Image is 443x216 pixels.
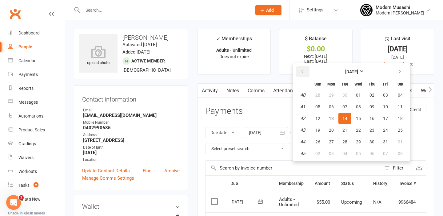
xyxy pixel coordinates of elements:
span: 04 [398,93,403,98]
span: Settings [307,3,324,17]
span: 14 [342,116,347,121]
span: 02 [369,93,374,98]
a: Manage Comms Settings [82,174,134,182]
strong: [EMAIL_ADDRESS][DOMAIN_NAME] [83,113,180,118]
div: $0.00 [285,46,347,52]
small: Tuesday [341,82,348,86]
span: 28 [315,93,320,98]
th: Amount [309,176,336,191]
span: 12 [315,116,320,121]
button: 07 [338,101,351,112]
div: [DATE] [367,46,429,52]
div: Workouts [18,169,37,174]
span: 29 [356,139,361,144]
a: Gradings [8,137,65,151]
a: Clubworx [7,6,23,22]
input: Search... [81,6,247,14]
h3: Wallet [82,203,180,210]
div: upload photo [79,46,118,66]
button: 17 [379,113,392,124]
th: Due [225,176,273,191]
span: 08 [398,151,403,156]
button: 18 [393,113,408,124]
span: 24 [383,128,388,133]
button: 01 [393,136,408,147]
strong: [DATE] [345,69,358,74]
a: Flag [143,167,151,174]
span: 03 [383,93,388,98]
button: 28 [338,136,351,147]
button: 13 [325,113,338,124]
div: Waivers [18,155,34,160]
button: 09 [365,101,378,112]
div: [DATE] [367,54,429,61]
button: 03 [325,148,338,159]
a: What's New [8,192,65,206]
div: Last visit [385,35,410,46]
div: Filter [393,164,403,172]
time: Activated [DATE] [122,42,157,47]
span: 13 [329,116,334,121]
button: 30 [365,136,378,147]
a: Product Sales [8,123,65,137]
em: 41 [300,104,305,110]
a: Waivers [8,151,65,165]
a: Archive [164,167,180,174]
a: Notes [222,84,243,98]
div: Memberships [216,35,252,46]
button: 15 [352,113,365,124]
span: 17 [383,116,388,121]
div: Address [83,132,180,138]
span: 15 [356,116,361,121]
span: Does not expire [219,54,249,59]
span: Active member [131,58,165,63]
div: Gradings [18,141,36,146]
input: Search by invoice number [206,161,381,175]
small: Sunday [314,82,321,86]
span: 1 [19,195,24,200]
small: Thursday [369,82,375,86]
td: $55.00 [309,192,336,213]
button: 07 [379,148,392,159]
div: $ Balance [305,35,327,46]
em: 43 [300,127,305,133]
button: 16 [365,113,378,124]
span: 02 [315,151,320,156]
button: 31 [379,136,392,147]
span: 20 [329,128,334,133]
button: 23 [365,125,378,136]
div: Reports [18,86,34,91]
strong: Adults - Unlimited [216,48,252,53]
button: 04 [338,148,351,159]
span: 05 [315,104,320,109]
th: Membership [273,176,309,191]
a: Messages [8,95,65,109]
button: 05 [352,148,365,159]
a: People [8,40,65,54]
button: 02 [365,90,378,101]
div: Date of Birth [83,145,180,150]
div: Dashboard [18,30,40,35]
div: Modern Musashi [376,5,424,10]
a: Calendar [8,54,65,68]
em: 44 [300,139,305,145]
span: 26 [315,139,320,144]
div: Product Sales [18,127,45,132]
span: 30 [369,139,374,144]
span: 09 [369,104,374,109]
p: Next: [DATE] Last: [DATE] [285,54,347,64]
h3: Contact information [82,94,180,103]
div: Modern [PERSON_NAME] [376,10,424,16]
span: 31 [383,139,388,144]
button: 24 [379,125,392,136]
button: 27 [325,136,338,147]
span: 23 [369,128,374,133]
th: Status [336,176,368,191]
span: 08 [356,104,361,109]
button: 29 [325,90,338,101]
div: Automations [18,114,43,118]
button: 29 [352,136,365,147]
strong: 0402990685 [83,125,180,130]
a: Comms [243,84,269,98]
span: 06 [369,151,374,156]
